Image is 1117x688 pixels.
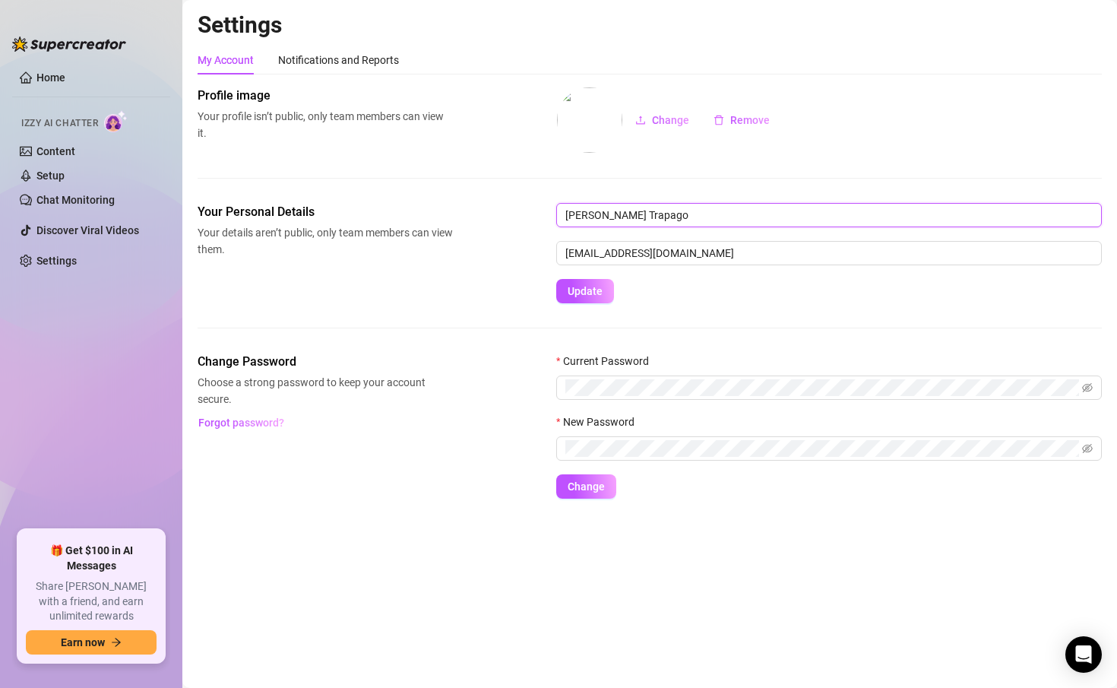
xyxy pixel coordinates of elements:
span: Forgot password? [198,417,284,429]
a: Content [36,145,75,157]
span: Share [PERSON_NAME] with a friend, and earn unlimited rewards [26,579,157,624]
span: Update [568,285,603,297]
span: Profile image [198,87,453,105]
button: Change [623,108,701,132]
span: Your details aren’t public, only team members can view them. [198,224,453,258]
span: arrow-right [111,637,122,648]
button: Earn nowarrow-right [26,630,157,655]
span: 🎁 Get $100 in AI Messages [26,544,157,573]
a: Discover Viral Videos [36,224,139,236]
img: profilePics%2Fj5QYda2bV7b3ayIOqpxruAGeNJB3.jpeg [557,87,622,153]
span: Change [652,114,689,126]
span: eye-invisible [1082,382,1093,393]
div: My Account [198,52,254,68]
span: delete [714,115,724,125]
a: Chat Monitoring [36,194,115,206]
span: Change [568,480,605,493]
input: Enter new email [556,241,1102,265]
span: Your Personal Details [198,203,453,221]
label: New Password [556,414,644,430]
span: Your profile isn’t public, only team members can view it. [198,108,453,141]
input: Enter name [556,203,1102,227]
span: Remove [730,114,770,126]
div: Notifications and Reports [278,52,399,68]
a: Setup [36,170,65,182]
a: Home [36,71,65,84]
button: Change [556,474,616,499]
input: New Password [565,440,1079,457]
span: eye-invisible [1082,443,1093,454]
span: Choose a strong password to keep your account secure. [198,374,453,407]
img: logo-BBDzfeDw.svg [12,36,126,52]
button: Forgot password? [198,411,284,435]
div: Open Intercom Messenger [1065,636,1102,673]
h2: Settings [198,11,1102,40]
img: AI Chatter [104,110,128,132]
a: Settings [36,255,77,267]
label: Current Password [556,353,659,369]
span: Earn now [61,636,105,648]
input: Current Password [565,379,1079,396]
span: Izzy AI Chatter [21,116,98,131]
button: Remove [701,108,782,132]
span: upload [635,115,646,125]
button: Update [556,279,614,303]
span: Change Password [198,353,453,371]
